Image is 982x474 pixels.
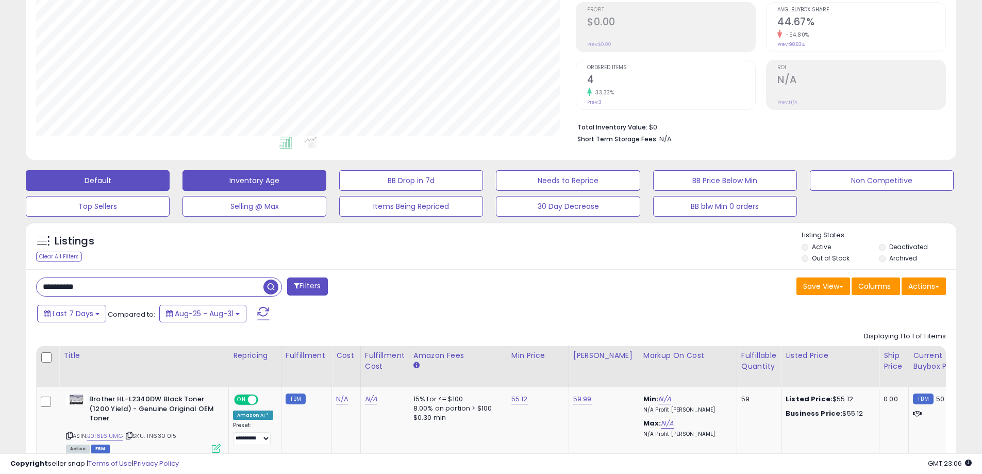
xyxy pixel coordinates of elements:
span: Avg. Buybox Share [777,7,945,13]
label: Deactivated [889,242,928,251]
div: $55.12 [786,409,871,418]
div: Preset: [233,422,273,445]
a: N/A [336,394,348,404]
span: Ordered Items [587,65,755,71]
small: Prev: 98.83% [777,41,805,47]
span: Compared to: [108,309,155,319]
div: $55.12 [786,395,871,404]
label: Out of Stock [812,254,850,263]
button: Actions [902,277,946,295]
b: Brother HL-L2340DW Black Toner (1200 Yield) - Genuine Original OEM Toner [89,395,214,426]
a: 55.12 [511,394,528,404]
button: BB blw Min 0 orders [653,196,797,217]
button: Non Competitive [810,170,954,191]
span: Profit [587,7,755,13]
img: 31-ggHk7BAL._SL40_.jpg [66,395,87,405]
small: 33.33% [592,89,614,96]
div: Cost [336,350,356,361]
p: Listing States: [802,231,956,240]
div: Amazon AI * [233,411,273,420]
div: Clear All Filters [36,252,82,261]
button: Inventory Age [182,170,326,191]
small: FBM [286,394,306,404]
div: [PERSON_NAME] [573,350,635,361]
button: Columns [852,277,900,295]
a: Privacy Policy [134,459,179,468]
div: Repricing [233,350,277,361]
th: The percentage added to the cost of goods (COGS) that forms the calculator for Min & Max prices. [639,346,737,387]
button: Last 7 Days [37,305,106,322]
div: Amazon Fees [413,350,503,361]
div: seller snap | | [10,459,179,469]
span: N/A [659,134,672,144]
button: Filters [287,277,327,296]
button: BB Price Below Min [653,170,797,191]
b: Business Price: [786,408,842,418]
div: 8.00% on portion > $100 [413,404,499,413]
h2: N/A [777,74,945,88]
b: Total Inventory Value: [577,123,647,132]
a: 59.99 [573,394,592,404]
p: N/A Profit [PERSON_NAME] [643,431,729,438]
b: Min: [643,394,659,404]
a: N/A [365,394,377,404]
span: Columns [858,281,891,291]
b: Listed Price: [786,394,833,404]
div: Displaying 1 to 1 of 1 items [864,332,946,341]
div: 0.00 [884,395,901,404]
strong: Copyright [10,459,48,468]
small: -54.80% [782,31,809,39]
h2: 4 [587,74,755,88]
h5: Listings [55,234,94,249]
button: Items Being Repriced [339,196,483,217]
h2: $0.00 [587,16,755,30]
button: BB Drop in 7d [339,170,483,191]
div: Min Price [511,350,564,361]
li: $0 [577,120,938,133]
div: 59 [741,395,773,404]
b: Short Term Storage Fees: [577,135,658,143]
small: Prev: $0.00 [587,41,611,47]
a: Terms of Use [88,459,132,468]
span: ROI [777,65,945,71]
p: N/A Profit [PERSON_NAME] [643,406,729,414]
span: | SKU: TN630 015 [124,432,177,440]
small: FBM [913,394,933,404]
button: Selling @ Max [182,196,326,217]
button: Save View [796,277,850,295]
span: ON [235,396,248,404]
small: Prev: N/A [777,99,797,105]
div: 15% for <= $100 [413,395,499,404]
div: Ship Price [884,350,904,372]
div: Fulfillment Cost [365,350,405,372]
button: Needs to Reprice [496,170,640,191]
span: OFF [257,396,273,404]
small: Amazon Fees. [413,361,420,370]
a: N/A [658,394,671,404]
a: B016L6IUMG [87,432,123,440]
button: Aug-25 - Aug-31 [159,305,246,322]
div: Current Buybox Price [913,350,966,372]
button: Default [26,170,170,191]
span: 50 [936,394,944,404]
div: Listed Price [786,350,875,361]
h2: 44.67% [777,16,945,30]
div: Fulfillable Quantity [741,350,777,372]
span: Aug-25 - Aug-31 [175,308,234,319]
div: $0.30 min [413,413,499,422]
button: Top Sellers [26,196,170,217]
button: 30 Day Decrease [496,196,640,217]
small: Prev: 3 [587,99,602,105]
a: N/A [661,418,673,429]
span: Last 7 Days [53,308,93,319]
label: Active [812,242,831,251]
label: Archived [889,254,917,263]
span: 2025-09-8 23:06 GMT [928,459,972,468]
b: Max: [643,418,661,428]
div: Markup on Cost [643,350,733,361]
div: Fulfillment [286,350,327,361]
div: Title [63,350,224,361]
